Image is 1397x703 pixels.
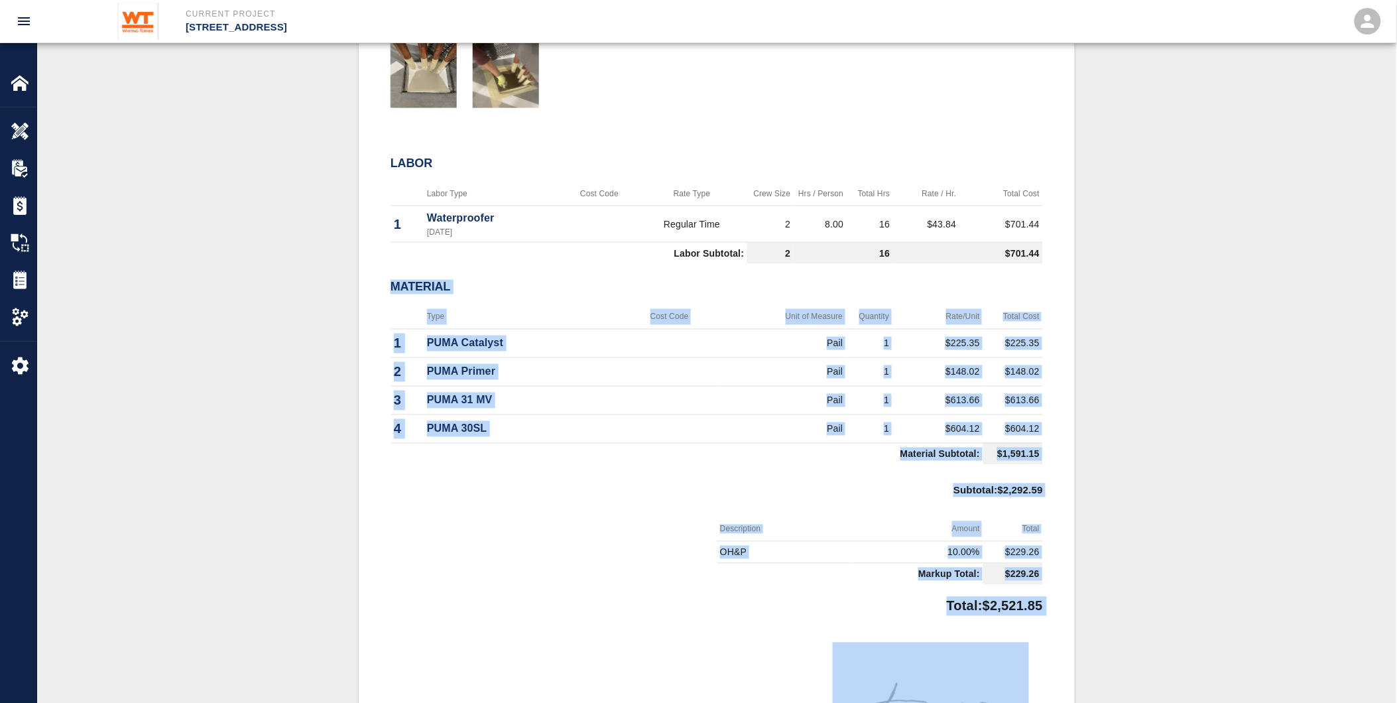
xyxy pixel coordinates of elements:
td: 1 [846,415,892,443]
p: Subtotal : $2,292.59 [953,470,1043,517]
p: PUMA 30SL [427,421,615,437]
th: Rate Type [637,182,747,206]
td: $701.44 [959,206,1043,243]
td: $1,591.15 [983,443,1043,465]
th: Labor Type [424,182,562,206]
td: Pail [721,415,847,443]
img: thumbnail [391,42,457,108]
td: $148.02 [892,357,983,386]
td: $701.44 [893,243,1043,265]
td: 8.00 [794,206,847,243]
p: Current Project [186,8,770,20]
iframe: Chat Widget [1331,639,1397,703]
td: 1 [846,357,892,386]
th: Rate/Unit [892,305,983,330]
th: Hrs / Person [794,182,847,206]
th: Unit of Measure [721,305,847,330]
button: open drawer [8,5,40,37]
td: $229.26 [983,564,1043,586]
th: Quantity [846,305,892,330]
p: 1 [394,214,420,234]
th: Cost Code [618,305,721,330]
td: 10.00% [850,542,983,564]
td: Material Subtotal: [391,443,983,465]
td: 2 [747,206,794,243]
td: OH&P [717,542,850,564]
th: Crew Size [747,182,794,206]
h2: Labor [391,157,1043,171]
p: 2 [394,362,420,382]
p: [DATE] [427,226,559,238]
th: Cost Code [562,182,637,206]
p: Waterproofer [427,210,559,226]
td: $604.12 [983,415,1043,443]
td: Pail [721,329,847,357]
td: $148.02 [983,357,1043,386]
td: Pail [721,386,847,415]
p: 3 [394,391,420,411]
img: thumbnail [473,42,539,108]
th: Rate / Hr. [893,182,959,206]
td: $43.84 [893,206,959,243]
th: Total Hrs [847,182,893,206]
td: Labor Subtotal: [391,243,747,265]
td: $225.35 [983,329,1043,357]
td: Pail [721,357,847,386]
th: Amount [850,517,983,542]
td: $604.12 [892,415,983,443]
th: Total [983,517,1043,542]
img: Whiting-Turner [117,3,159,40]
th: Total Cost [959,182,1043,206]
td: $613.66 [892,386,983,415]
p: 4 [394,419,420,439]
p: 1 [394,334,420,353]
td: 2 [747,243,794,265]
td: Regular Time [637,206,747,243]
th: Total Cost [983,305,1043,330]
td: $613.66 [983,386,1043,415]
th: Type [424,305,618,330]
p: PUMA Primer [427,364,615,380]
td: 16 [794,243,893,265]
td: 16 [847,206,893,243]
td: 1 [846,329,892,357]
th: Description [717,517,850,542]
p: Total: $2,521.85 [947,590,1043,616]
h2: Material [391,280,1043,294]
td: $229.26 [983,542,1043,564]
td: 1 [846,386,892,415]
td: $225.35 [892,329,983,357]
p: PUMA 31 MV [427,393,615,409]
td: Markup Total: [717,564,983,586]
p: [STREET_ADDRESS] [186,20,770,35]
p: PUMA Catalyst [427,336,615,351]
